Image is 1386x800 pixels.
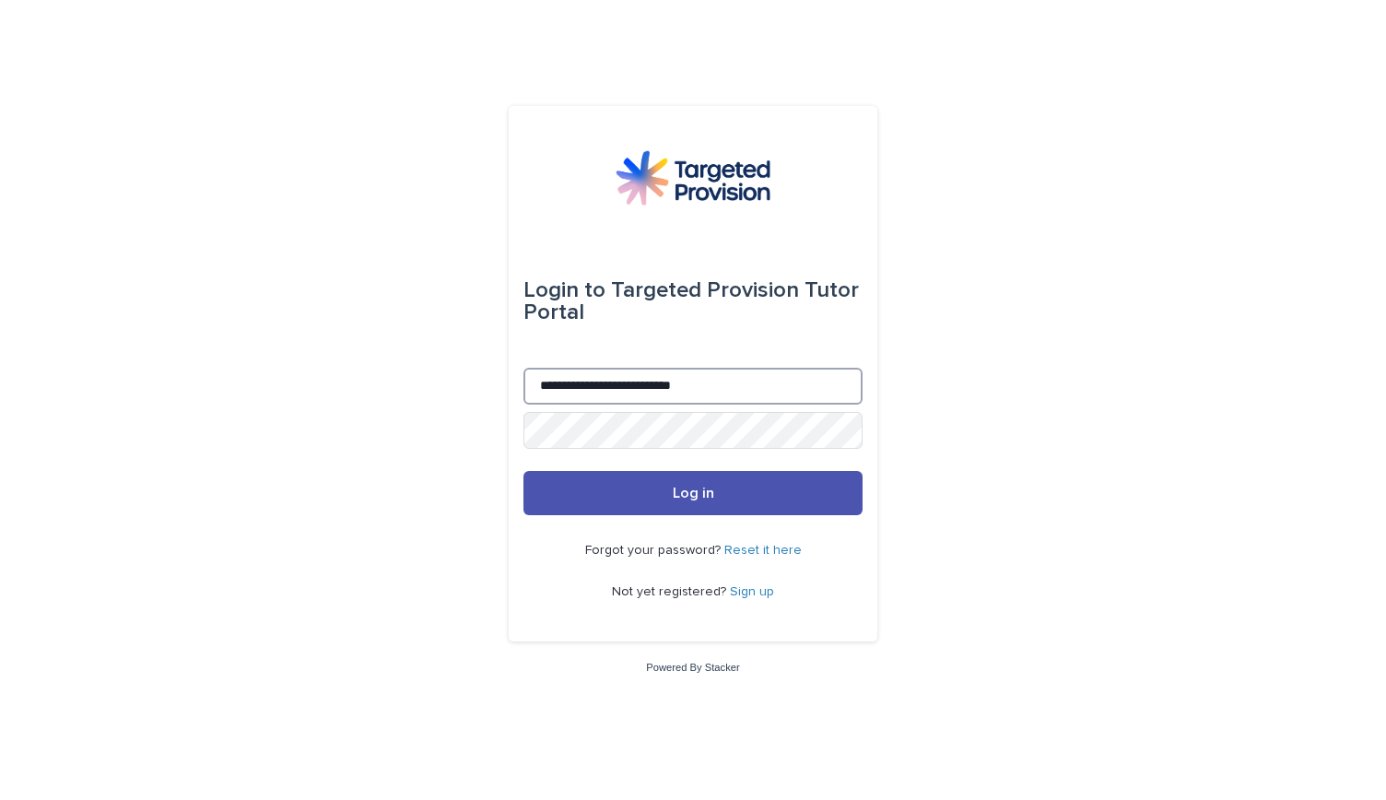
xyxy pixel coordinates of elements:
span: Login to [523,279,605,301]
img: M5nRWzHhSzIhMunXDL62 [616,150,770,206]
span: Log in [673,486,714,500]
div: Targeted Provision Tutor Portal [523,265,863,338]
a: Powered By Stacker [646,662,739,673]
a: Sign up [730,585,774,598]
span: Forgot your password? [585,544,724,557]
button: Log in [523,471,863,515]
span: Not yet registered? [612,585,730,598]
a: Reset it here [724,544,802,557]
